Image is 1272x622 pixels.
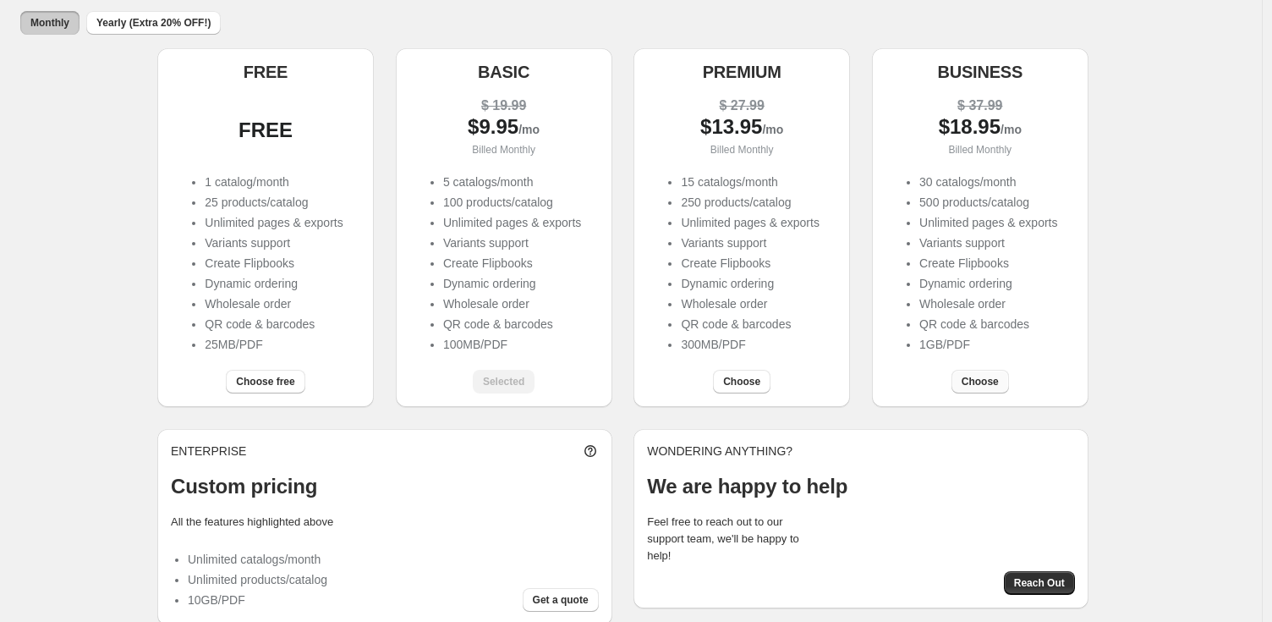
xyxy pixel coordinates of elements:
div: $ 27.99 [647,97,836,114]
li: Unlimited pages & exports [205,214,343,231]
span: Monthly [30,16,69,30]
div: $ 18.95 [885,118,1075,138]
span: /mo [518,123,540,136]
li: Unlimited products/catalog [188,571,327,588]
li: Wholesale order [205,295,343,312]
li: 15 catalogs/month [681,173,819,190]
li: 250 products/catalog [681,194,819,211]
li: 10GB/PDF [188,592,327,608]
button: Choose [713,370,770,394]
span: Choose free [236,375,294,388]
li: 5 catalogs/month [443,173,581,190]
li: 100MB/PDF [443,336,581,353]
button: Reach Out [1004,571,1075,595]
div: FREE [171,122,360,139]
div: $ 13.95 [647,118,836,138]
li: Create Flipbooks [443,255,581,272]
li: 30 catalogs/month [919,173,1057,190]
button: Choose [951,370,1009,394]
li: 500 products/catalog [919,194,1057,211]
p: Billed Monthly [647,141,836,158]
h5: BUSINESS [937,62,1023,82]
span: Reach Out [1014,576,1065,590]
li: Variants support [681,234,819,251]
div: $ 9.95 [409,118,599,138]
p: Billed Monthly [885,141,1075,158]
li: Variants support [443,234,581,251]
li: Variants support [205,234,343,251]
li: 300MB/PDF [681,336,819,353]
span: /mo [762,123,783,136]
li: QR code & barcodes [919,316,1057,333]
span: Choose [723,375,760,388]
p: ENTERPRISE [171,443,246,460]
span: /mo [1001,123,1022,136]
li: Create Flipbooks [205,255,343,272]
button: Yearly (Extra 20% OFF!) [86,11,221,35]
button: Get a quote [523,588,599,612]
li: Unlimited pages & exports [681,214,819,231]
li: Wholesale order [443,295,581,312]
li: QR code & barcodes [205,316,343,333]
li: Dynamic ordering [443,275,581,292]
li: Wholesale order [919,295,1057,312]
li: 1GB/PDF [919,336,1057,353]
li: Unlimited catalogs/month [188,551,327,568]
li: QR code & barcodes [443,316,581,333]
li: Unlimited pages & exports [919,214,1057,231]
li: Wholesale order [681,295,819,312]
li: Unlimited pages & exports [443,214,581,231]
label: All the features highlighted above [171,515,333,528]
li: Variants support [919,234,1057,251]
li: Create Flipbooks [919,255,1057,272]
span: Yearly (Extra 20% OFF!) [96,16,211,30]
h5: BASIC [478,62,529,82]
button: Monthly [20,11,79,35]
div: $ 37.99 [885,97,1075,114]
span: Get a quote [533,593,589,607]
li: Dynamic ordering [681,275,819,292]
li: QR code & barcodes [681,316,819,333]
button: Choose free [226,370,304,394]
li: 25 products/catalog [205,194,343,211]
li: 100 products/catalog [443,194,581,211]
p: We are happy to help [647,473,1075,500]
p: WONDERING ANYTHING? [647,443,1075,460]
li: Dynamic ordering [205,275,343,292]
p: Custom pricing [171,473,599,500]
li: 1 catalog/month [205,173,343,190]
div: $ 19.99 [409,97,599,114]
li: Dynamic ordering [919,275,1057,292]
li: Create Flipbooks [681,255,819,272]
h5: PREMIUM [703,62,781,82]
p: Billed Monthly [409,141,599,158]
h5: FREE [244,62,288,82]
p: Feel free to reach out to our support team, we'll be happy to help! [647,514,816,564]
span: Choose [962,375,999,388]
li: 25MB/PDF [205,336,343,353]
